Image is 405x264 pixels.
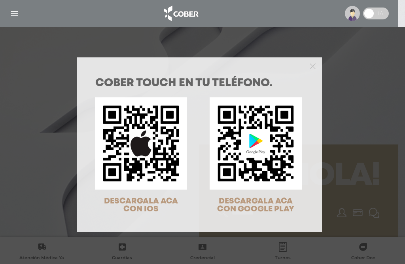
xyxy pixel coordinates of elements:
[217,198,294,213] span: DESCARGALA ACA CON GOOGLE PLAY
[210,97,302,190] img: qr-code
[95,78,303,89] h1: COBER TOUCH en tu teléfono.
[104,198,178,213] span: DESCARGALA ACA CON IOS
[95,97,187,190] img: qr-code
[310,62,316,69] button: Close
